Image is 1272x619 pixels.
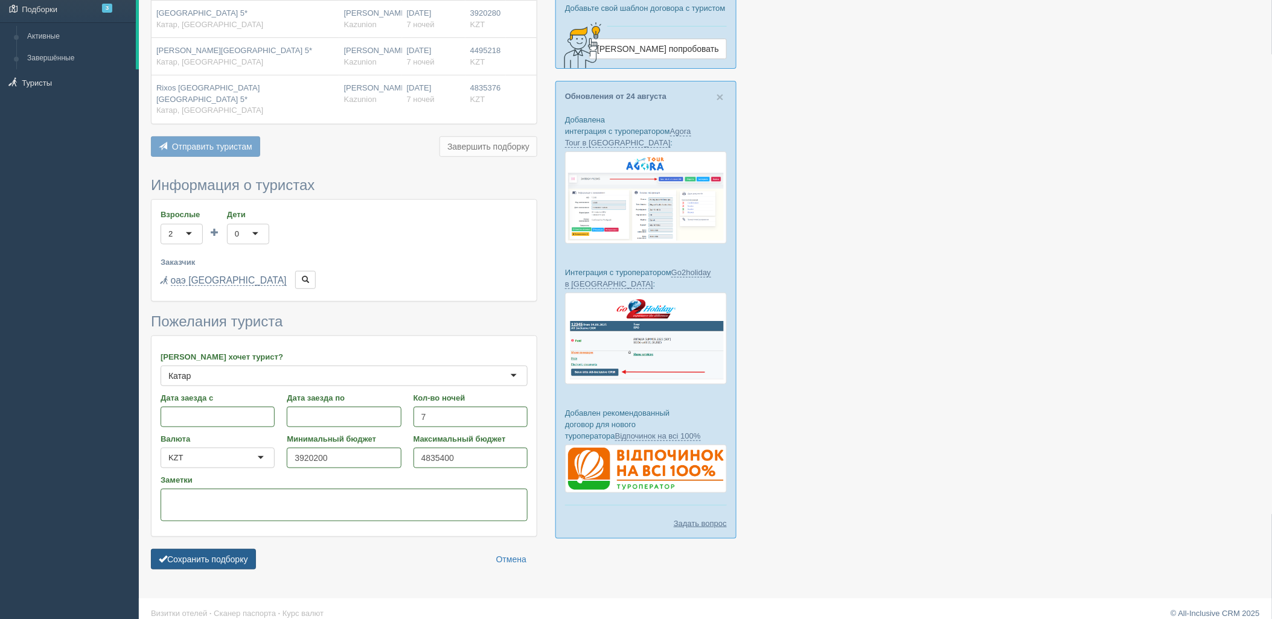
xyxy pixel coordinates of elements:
span: 3920280 [470,8,501,17]
h3: Информация о туристах [151,177,537,193]
input: 7-10 или 7,10,14 [414,407,528,427]
a: Визитки отелей [151,609,207,618]
span: Катар, [GEOGRAPHIC_DATA] [156,106,263,115]
img: agora-tour-%D0%B7%D0%B0%D1%8F%D0%B2%D0%BA%D0%B8-%D1%81%D1%80%D0%BC-%D0%B4%D0%BB%D1%8F-%D1%82%D1%8... [565,151,727,244]
span: × [717,90,724,104]
p: Добавлена интеграция с туроператором : [565,114,727,148]
span: Отправить туристам [172,142,252,151]
label: Дата заезда с [161,392,275,404]
label: Минимальный бюджет [287,433,401,445]
div: [PERSON_NAME] [344,83,397,105]
a: Обновления от 24 августа [565,92,666,101]
span: · [278,609,281,618]
span: KZT [470,95,485,104]
a: [PERSON_NAME] попробовать [589,39,727,59]
img: creative-idea-2907357.png [556,21,604,69]
a: оаэ [GEOGRAPHIC_DATA] [171,275,287,286]
div: 2 [168,228,173,240]
label: Взрослые [161,209,203,220]
label: [PERSON_NAME] хочет турист? [161,351,528,363]
span: 7 ночей [407,20,435,29]
a: Курс валют [283,609,324,618]
a: Go2holiday в [GEOGRAPHIC_DATA] [565,268,711,289]
span: [PERSON_NAME][GEOGRAPHIC_DATA] 5* [156,46,312,55]
button: Close [717,90,724,103]
button: Отправить туристам [151,136,260,157]
a: Задать вопрос [674,518,727,529]
a: Завершённые [22,48,136,69]
span: Kazunion [344,57,377,66]
div: [PERSON_NAME] [344,8,397,30]
button: Сохранить подборку [151,549,256,570]
label: Валюта [161,433,275,445]
span: Катар, [GEOGRAPHIC_DATA] [156,20,263,29]
span: Rixos [GEOGRAPHIC_DATA] [GEOGRAPHIC_DATA] 5* [156,83,260,104]
span: Пожелания туриста [151,313,283,329]
div: Катар [168,370,191,382]
a: © All-Inclusive CRM 2025 [1171,609,1260,618]
div: [DATE] [407,83,461,105]
span: [GEOGRAPHIC_DATA] 5* [156,8,248,17]
p: Добавьте свой шаблон договора с туристом [565,2,727,14]
span: 3 [102,4,112,13]
div: 0 [235,228,239,240]
label: Дети [227,209,269,220]
div: KZT [168,452,184,464]
label: Заметки [161,474,528,486]
div: [PERSON_NAME] [344,45,397,68]
p: Интеграция с туроператором : [565,267,727,290]
a: Активные [22,26,136,48]
img: go2holiday-bookings-crm-for-travel-agency.png [565,293,727,384]
span: KZT [470,20,485,29]
a: Відпочинок на всі 100% [615,431,701,441]
a: Отмена [488,549,534,570]
label: Максимальный бюджет [414,433,528,445]
p: Добавлен рекомендованный договор для нового туроператора [565,407,727,442]
span: 7 ночей [407,57,435,66]
img: %D0%B4%D0%BE%D0%B3%D0%BE%D0%B2%D1%96%D1%80-%D0%B2%D1%96%D0%B4%D0%BF%D0%BE%D1%87%D0%B8%D0%BD%D0%BE... [565,445,727,493]
div: [DATE] [407,45,461,68]
span: KZT [470,57,485,66]
span: 4495218 [470,46,501,55]
a: Agora Tour в [GEOGRAPHIC_DATA] [565,127,691,148]
span: 7 ночей [407,95,435,104]
label: Кол-во ночей [414,392,528,404]
span: Kazunion [344,95,377,104]
span: 4835376 [470,83,501,92]
button: Завершить подборку [439,136,537,157]
span: · [209,609,212,618]
a: Сканер паспорта [214,609,276,618]
label: Заказчик [161,256,528,268]
span: Kazunion [344,20,377,29]
span: Катар, [GEOGRAPHIC_DATA] [156,57,263,66]
label: Дата заезда по [287,392,401,404]
div: [DATE] [407,8,461,30]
